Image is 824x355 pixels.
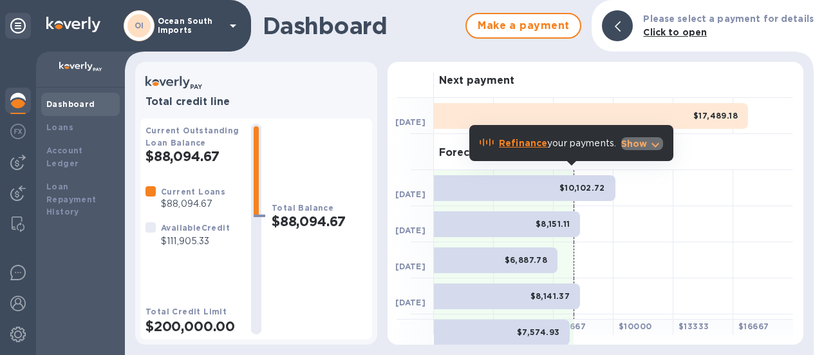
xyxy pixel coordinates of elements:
[161,235,230,248] p: $111,905.33
[145,307,227,316] b: Total Credit Limit
[621,137,648,150] p: Show
[643,27,707,37] b: Click to open
[272,203,333,213] b: Total Balance
[465,13,581,39] button: Make a payment
[395,262,426,271] b: [DATE]
[477,18,570,34] span: Make a payment
[693,111,738,120] b: $17,489.18
[499,137,616,150] p: your payments.
[145,148,241,164] h2: $88,094.67
[46,17,100,32] img: Logo
[46,99,95,109] b: Dashboard
[559,183,605,193] b: $10,102.72
[145,126,239,148] b: Current Outstanding Loan Balance
[46,122,73,132] b: Loans
[395,225,426,235] b: [DATE]
[46,146,83,168] b: Account Ledger
[536,219,570,229] b: $8,151.11
[5,13,31,39] div: Unpin categories
[10,124,26,139] img: Foreign exchange
[158,17,222,35] p: Ocean South Imports
[738,321,769,331] b: $ 16667
[395,298,426,307] b: [DATE]
[263,12,459,39] h1: Dashboard
[145,318,241,334] h2: $200,000.00
[643,14,814,24] b: Please select a payment for details
[439,75,514,87] h3: Next payment
[272,213,367,229] h2: $88,094.67
[395,189,426,199] b: [DATE]
[395,117,426,127] b: [DATE]
[161,197,225,211] p: $88,094.67
[439,147,555,159] h3: Forecasted payments
[505,255,548,265] b: $6,887.78
[161,223,230,233] b: Available Credit
[619,321,651,331] b: $ 10000
[499,138,547,148] b: Refinance
[135,21,144,30] b: OI
[517,327,560,337] b: $7,574.93
[161,187,225,197] b: Current Loans
[145,96,367,108] h3: Total credit line
[530,291,570,301] b: $8,141.37
[621,137,663,150] button: Show
[679,321,709,331] b: $ 13333
[46,182,97,217] b: Loan Repayment History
